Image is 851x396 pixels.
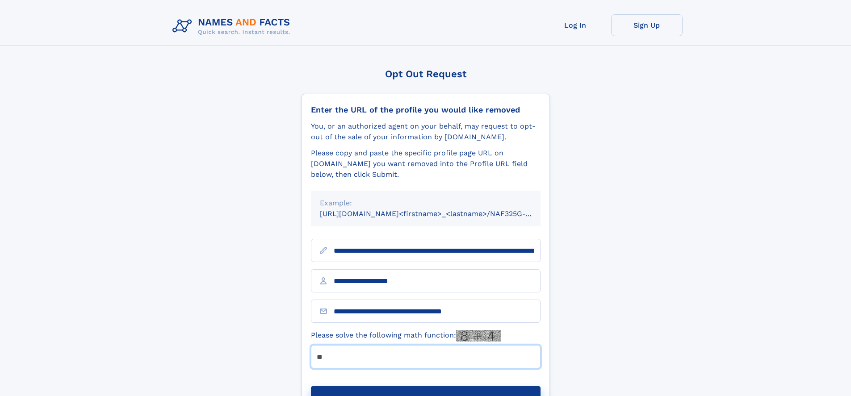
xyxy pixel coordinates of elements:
[540,14,611,36] a: Log In
[311,105,541,115] div: Enter the URL of the profile you would like removed
[302,68,550,79] div: Opt Out Request
[320,198,532,208] div: Example:
[311,121,541,142] div: You, or an authorized agent on your behalf, may request to opt-out of the sale of your informatio...
[611,14,683,36] a: Sign Up
[320,209,558,218] small: [URL][DOMAIN_NAME]<firstname>_<lastname>/NAF325G-xxxxxxxx
[311,148,541,180] div: Please copy and paste the specific profile page URL on [DOMAIN_NAME] you want removed into the Pr...
[169,14,298,38] img: Logo Names and Facts
[311,330,501,342] label: Please solve the following math function:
